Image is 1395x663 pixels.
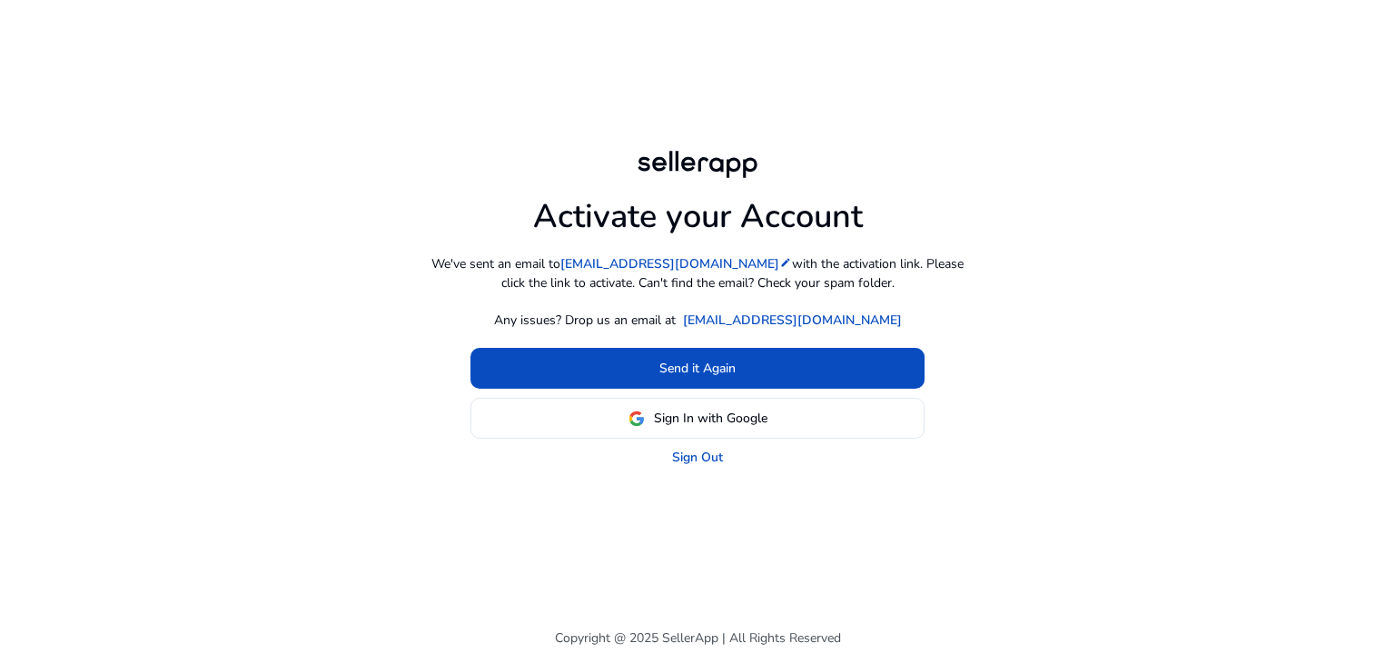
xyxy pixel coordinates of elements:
mat-icon: edit [779,256,792,269]
p: We've sent an email to with the activation link. Please click the link to activate. Can't find th... [425,254,970,292]
span: Sign In with Google [654,409,767,428]
span: Send it Again [659,359,736,378]
h1: Activate your Account [533,183,863,236]
p: Any issues? Drop us an email at [494,311,676,330]
button: Send it Again [470,348,925,389]
a: [EMAIL_ADDRESS][DOMAIN_NAME] [683,311,902,330]
a: Sign Out [672,448,723,467]
img: google-logo.svg [628,411,645,427]
button: Sign In with Google [470,398,925,439]
a: [EMAIL_ADDRESS][DOMAIN_NAME] [560,254,792,273]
